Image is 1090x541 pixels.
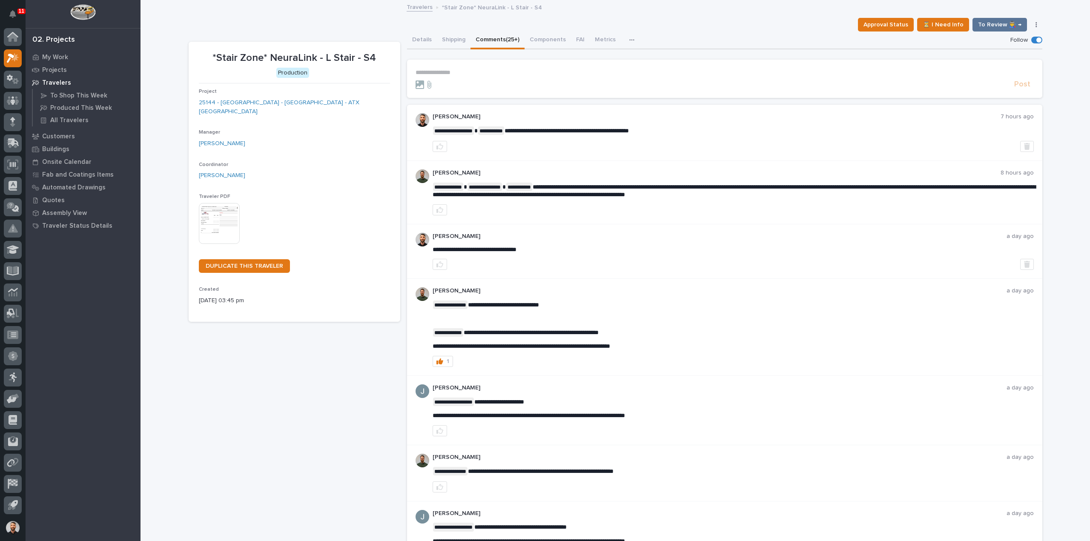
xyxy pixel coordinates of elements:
p: Quotes [42,197,65,204]
p: 8 hours ago [1001,169,1034,177]
img: AATXAJw4slNr5ea0WduZQVIpKGhdapBAGQ9xVsOeEvl5=s96-c [416,454,429,467]
p: *Stair Zone* NeuraLink - L Stair - S4 [442,2,542,11]
div: Production [276,68,309,78]
p: a day ago [1007,454,1034,461]
p: Follow [1010,37,1028,44]
span: Approval Status [863,20,908,30]
a: [PERSON_NAME] [199,171,245,180]
p: a day ago [1007,510,1034,517]
p: [PERSON_NAME] [433,233,1007,240]
p: a day ago [1007,384,1034,392]
button: like this post [433,141,447,152]
p: My Work [42,54,68,61]
p: 11 [19,8,24,14]
a: Quotes [26,194,141,206]
span: Project [199,89,217,94]
p: [PERSON_NAME] [433,113,1001,120]
span: DUPLICATE THIS TRAVELER [206,263,283,269]
p: Fab and Coatings Items [42,171,114,179]
span: Coordinator [199,162,228,167]
img: AATXAJw4slNr5ea0WduZQVIpKGhdapBAGQ9xVsOeEvl5=s96-c [416,287,429,301]
button: Shipping [437,31,470,49]
p: [PERSON_NAME] [433,510,1007,517]
span: Created [199,287,219,292]
span: Traveler PDF [199,194,230,199]
button: Approval Status [858,18,914,31]
p: All Travelers [50,117,89,124]
button: Components [525,31,571,49]
img: AATXAJw4slNr5ea0WduZQVIpKGhdapBAGQ9xVsOeEvl5=s96-c [416,169,429,183]
p: Customers [42,133,75,140]
button: Notifications [4,5,22,23]
a: Fab and Coatings Items [26,168,141,181]
a: DUPLICATE THIS TRAVELER [199,259,290,273]
p: Buildings [42,146,69,153]
a: Assembly View [26,206,141,219]
p: [PERSON_NAME] [433,384,1007,392]
img: Workspace Logo [70,4,95,20]
p: [PERSON_NAME] [433,287,1007,295]
button: Post [1011,80,1034,89]
button: like this post [433,204,447,215]
img: AGNmyxaji213nCK4JzPdPN3H3CMBhXDSA2tJ_sy3UIa5=s96-c [416,113,429,127]
a: To Shop This Week [33,89,141,101]
p: Automated Drawings [42,184,106,192]
button: like this post [433,259,447,270]
a: Customers [26,130,141,143]
p: Travelers [42,79,71,87]
p: Onsite Calendar [42,158,92,166]
p: To Shop This Week [50,92,107,100]
button: 1 [433,356,453,367]
div: 1 [447,358,449,364]
button: like this post [433,425,447,436]
a: Traveler Status Details [26,219,141,232]
p: a day ago [1007,287,1034,295]
button: To Review 👨‍🏭 → [972,18,1027,31]
a: Automated Drawings [26,181,141,194]
button: Delete post [1020,259,1034,270]
p: *Stair Zone* NeuraLink - L Stair - S4 [199,52,390,64]
p: 7 hours ago [1001,113,1034,120]
p: Projects [42,66,67,74]
button: Metrics [590,31,621,49]
a: My Work [26,51,141,63]
div: Notifications11 [11,10,22,24]
span: ⏳ I Need Info [923,20,964,30]
a: 25144 - [GEOGRAPHIC_DATA] - [GEOGRAPHIC_DATA] - ATX [GEOGRAPHIC_DATA] [199,98,390,116]
a: Projects [26,63,141,76]
p: a day ago [1007,233,1034,240]
p: [DATE] 03:45 pm [199,296,390,305]
a: Buildings [26,143,141,155]
a: [PERSON_NAME] [199,139,245,148]
button: like this post [433,481,447,492]
span: To Review 👨‍🏭 → [978,20,1021,30]
a: Onsite Calendar [26,155,141,168]
button: Delete post [1020,141,1034,152]
span: Manager [199,130,220,135]
p: Produced This Week [50,104,112,112]
button: ⏳ I Need Info [917,18,969,31]
p: Assembly View [42,209,87,217]
button: Comments (25+) [470,31,525,49]
span: Post [1014,80,1030,89]
p: Traveler Status Details [42,222,112,230]
a: All Travelers [33,114,141,126]
a: Travelers [26,76,141,89]
img: ACg8ocIJHU6JEmo4GV-3KL6HuSvSpWhSGqG5DdxF6tKpN6m2=s96-c [416,510,429,524]
button: users-avatar [4,519,22,537]
a: Travelers [407,2,433,11]
img: AGNmyxaji213nCK4JzPdPN3H3CMBhXDSA2tJ_sy3UIa5=s96-c [416,233,429,246]
button: FAI [571,31,590,49]
div: 02. Projects [32,35,75,45]
button: Details [407,31,437,49]
a: Produced This Week [33,102,141,114]
p: [PERSON_NAME] [433,454,1007,461]
img: ACg8ocIJHU6JEmo4GV-3KL6HuSvSpWhSGqG5DdxF6tKpN6m2=s96-c [416,384,429,398]
p: [PERSON_NAME] [433,169,1001,177]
